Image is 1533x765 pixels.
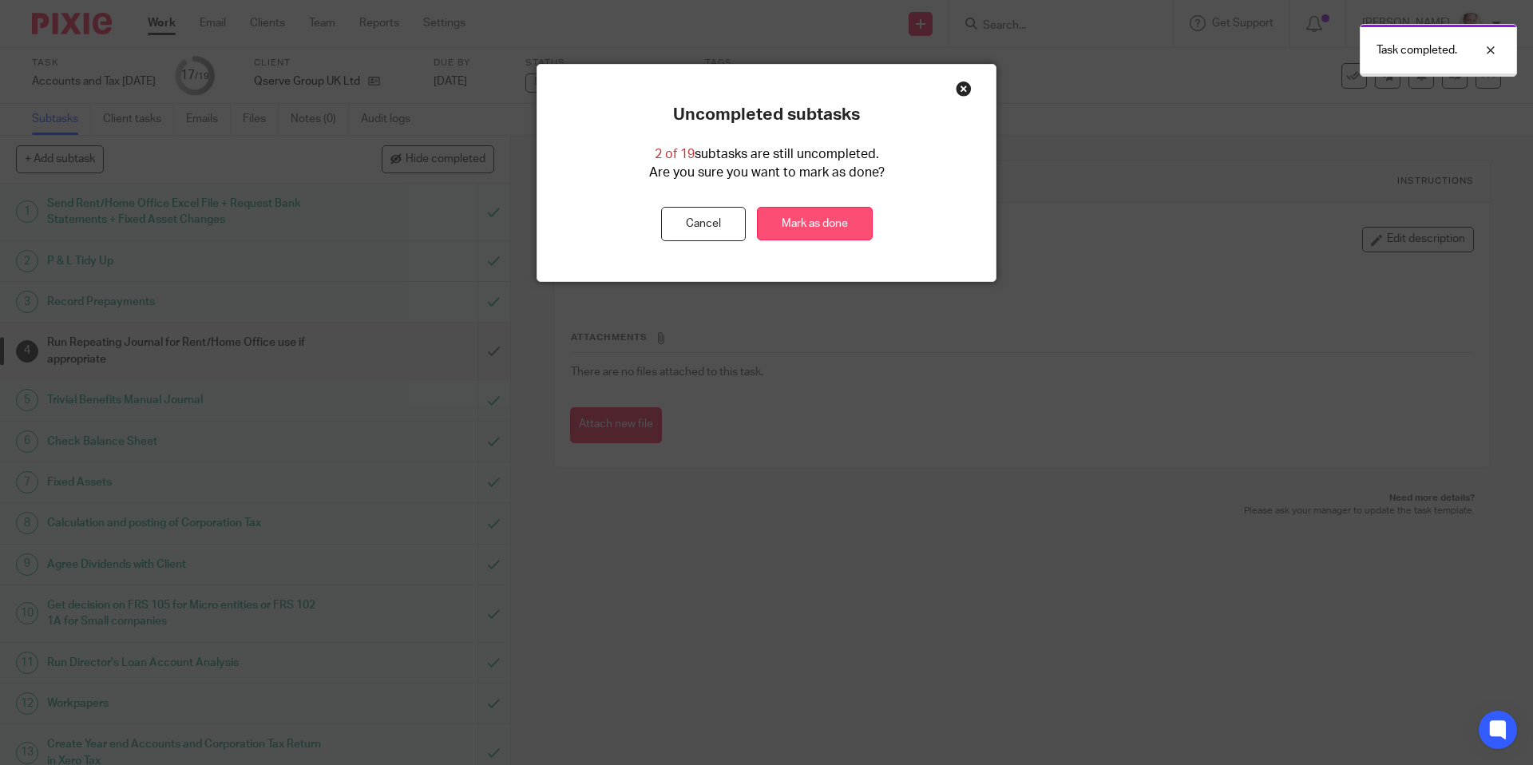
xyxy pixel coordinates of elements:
[649,164,885,182] p: Are you sure you want to mark as done?
[655,148,695,161] span: 2 of 19
[956,81,972,97] div: Close this dialog window
[655,145,879,164] p: subtasks are still uncompleted.
[661,207,746,241] button: Cancel
[673,105,860,125] p: Uncompleted subtasks
[1377,42,1457,58] p: Task completed.
[757,207,873,241] a: Mark as done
